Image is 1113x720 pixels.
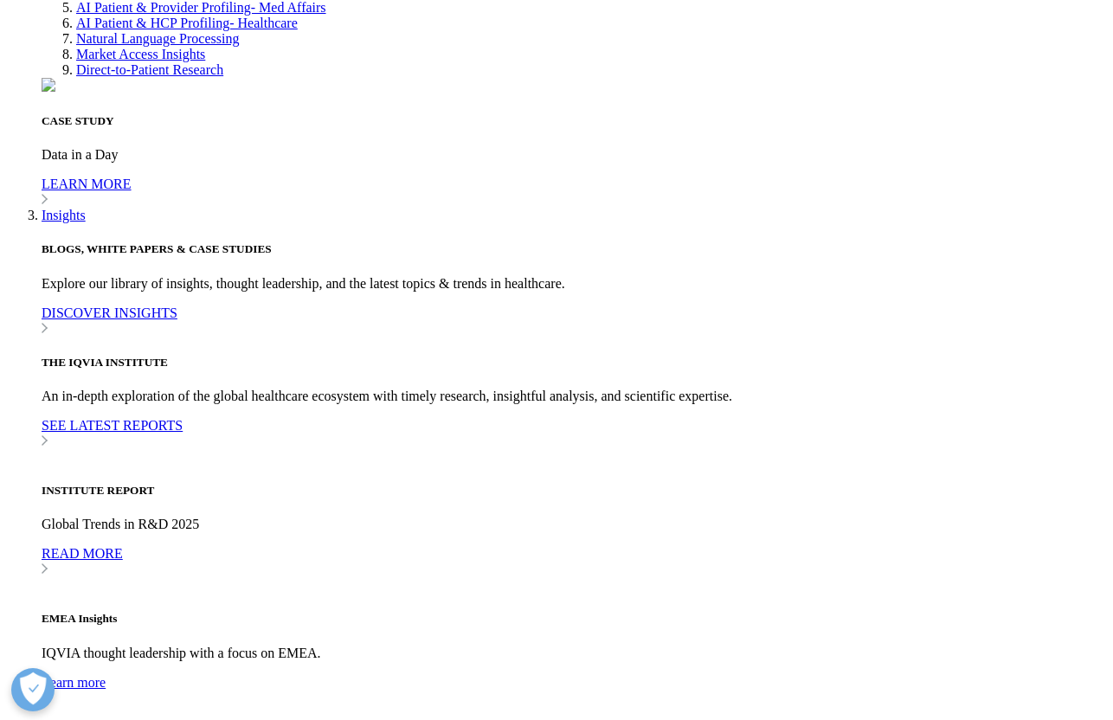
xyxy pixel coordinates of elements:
[76,16,298,30] a: AI Patient & HCP Profiling- Healthcare​
[42,356,1106,370] h5: THE IQVIA INSTITUTE
[42,177,1106,208] a: LEARN MORE
[76,47,205,61] a: Market Access Insights
[42,78,55,92] img: 2121_business-woman-using-dashboard-on-screen.png
[42,389,1106,404] p: An in-depth exploration of the global healthcare ecosystem with timely research, insightful analy...
[42,484,1106,498] h5: INSTITUTE REPORT
[76,31,239,46] a: Natural Language Processing
[42,242,1106,256] h5: BLOGS, WHITE PAPERS & CASE STUDIES
[42,646,1106,661] p: IQVIA thought leadership with a focus on EMEA.
[42,418,1106,449] a: SEE LATEST REPORTS
[42,517,1106,532] p: Global Trends in R&D 2025
[42,546,1106,577] a: READ MORE
[42,276,1106,292] p: Explore our library of insights, thought leadership, and the latest topics & trends in healthcare.
[11,668,55,711] button: Open Preferences
[42,208,86,222] a: Insights
[42,305,1106,337] a: DISCOVER INSIGHTS
[42,147,1106,163] p: Data in a Day
[76,62,223,77] a: Direct-to-Patient Research
[42,612,1106,626] h5: EMEA Insights
[42,114,1106,128] h5: CASE STUDY
[42,675,1106,706] a: Learn more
